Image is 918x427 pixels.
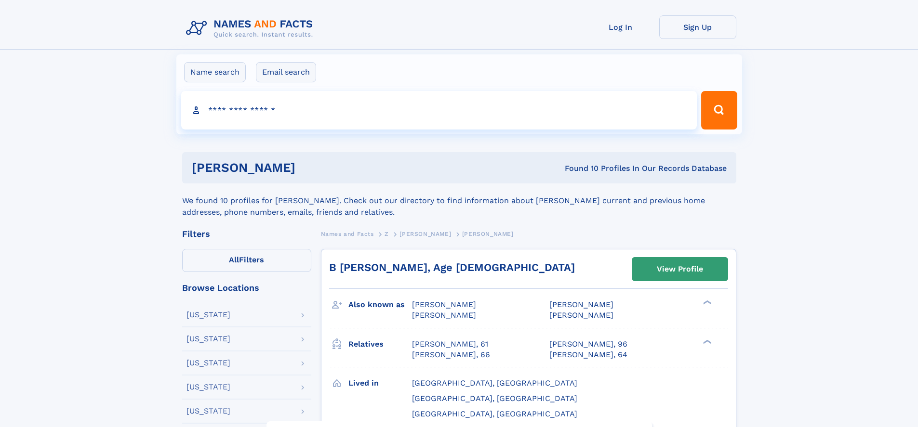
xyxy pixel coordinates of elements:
[399,228,451,240] a: [PERSON_NAME]
[186,311,230,319] div: [US_STATE]
[348,375,412,391] h3: Lived in
[549,339,627,349] a: [PERSON_NAME], 96
[549,349,627,360] a: [PERSON_NAME], 64
[321,228,374,240] a: Names and Facts
[186,335,230,343] div: [US_STATE]
[659,15,736,39] a: Sign Up
[412,311,476,320] span: [PERSON_NAME]
[186,359,230,367] div: [US_STATE]
[412,378,577,388] span: [GEOGRAPHIC_DATA], [GEOGRAPHIC_DATA]
[632,258,728,281] a: View Profile
[348,297,412,313] h3: Also known as
[412,339,488,349] a: [PERSON_NAME], 61
[182,230,311,238] div: Filters
[182,249,311,272] label: Filters
[412,349,490,360] a: [PERSON_NAME], 66
[184,62,246,82] label: Name search
[549,300,613,309] span: [PERSON_NAME]
[701,338,712,345] div: ❯
[701,91,737,129] button: Search Button
[412,300,476,309] span: [PERSON_NAME]
[582,15,659,39] a: Log In
[192,162,430,174] h1: [PERSON_NAME]
[348,336,412,352] h3: Relatives
[186,407,230,415] div: [US_STATE]
[549,311,613,320] span: [PERSON_NAME]
[385,231,389,237] span: Z
[329,261,575,273] a: B [PERSON_NAME], Age [DEMOGRAPHIC_DATA]
[256,62,316,82] label: Email search
[657,258,703,280] div: View Profile
[412,409,577,418] span: [GEOGRAPHIC_DATA], [GEOGRAPHIC_DATA]
[181,91,697,129] input: search input
[399,231,451,237] span: [PERSON_NAME]
[385,228,389,240] a: Z
[182,15,321,41] img: Logo Names and Facts
[412,394,577,403] span: [GEOGRAPHIC_DATA], [GEOGRAPHIC_DATA]
[182,284,311,292] div: Browse Locations
[186,383,230,391] div: [US_STATE]
[182,183,736,218] div: We found 10 profiles for [PERSON_NAME]. Check out our directory to find information about [PERSON...
[430,163,727,174] div: Found 10 Profiles In Our Records Database
[462,231,514,237] span: [PERSON_NAME]
[701,299,712,306] div: ❯
[229,255,239,264] span: All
